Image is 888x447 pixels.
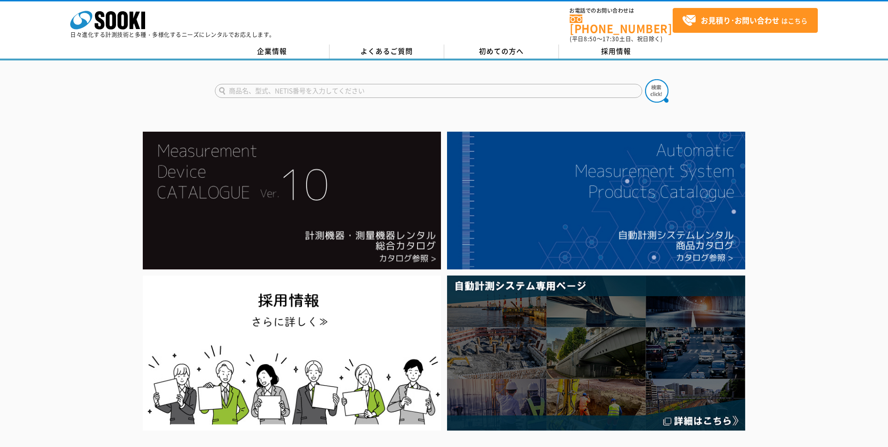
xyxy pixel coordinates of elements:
a: よくあるご質問 [330,45,444,59]
p: 日々進化する計測技術と多種・多様化するニーズにレンタルでお応えします。 [70,32,275,37]
a: お見積り･お問い合わせはこちら [673,8,818,33]
strong: お見積り･お問い合わせ [701,15,779,26]
a: 企業情報 [215,45,330,59]
span: お電話でのお問い合わせは [570,8,673,14]
a: 初めての方へ [444,45,559,59]
span: (平日 ～ 土日、祝日除く) [570,35,662,43]
img: Catalog Ver10 [143,132,441,269]
img: 自動計測システム専用ページ [447,276,745,431]
img: 自動計測システムカタログ [447,132,745,269]
img: btn_search.png [645,79,668,103]
span: 8:50 [584,35,597,43]
span: 17:30 [602,35,619,43]
span: 初めての方へ [479,46,524,56]
span: はこちら [682,14,807,28]
a: 採用情報 [559,45,674,59]
img: SOOKI recruit [143,276,441,431]
a: [PHONE_NUMBER] [570,15,673,34]
input: 商品名、型式、NETIS番号を入力してください [215,84,642,98]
